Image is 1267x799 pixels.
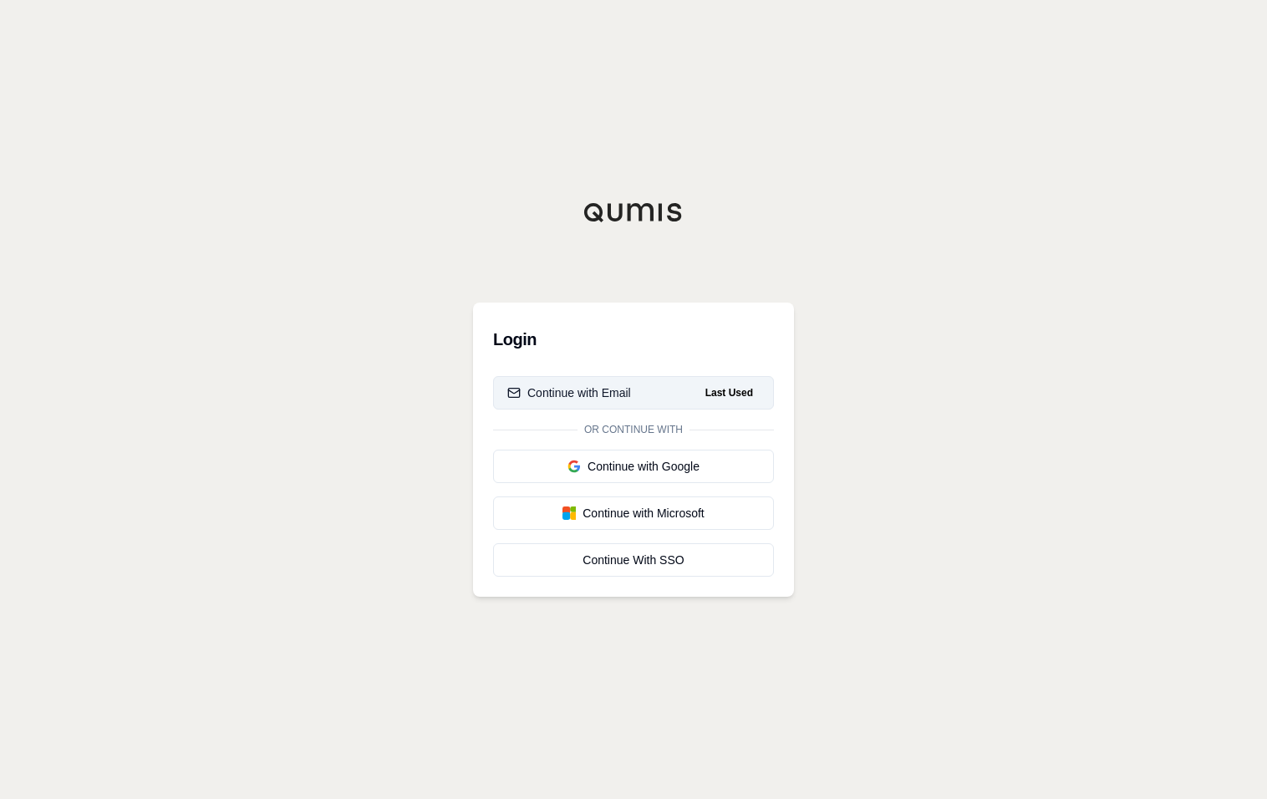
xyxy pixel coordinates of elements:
[507,505,760,522] div: Continue with Microsoft
[493,323,774,356] h3: Login
[507,458,760,475] div: Continue with Google
[583,202,684,222] img: Qumis
[493,376,774,410] button: Continue with EmailLast Used
[493,450,774,483] button: Continue with Google
[507,552,760,568] div: Continue With SSO
[507,384,631,401] div: Continue with Email
[699,383,760,403] span: Last Used
[578,423,689,436] span: Or continue with
[493,543,774,577] a: Continue With SSO
[493,496,774,530] button: Continue with Microsoft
